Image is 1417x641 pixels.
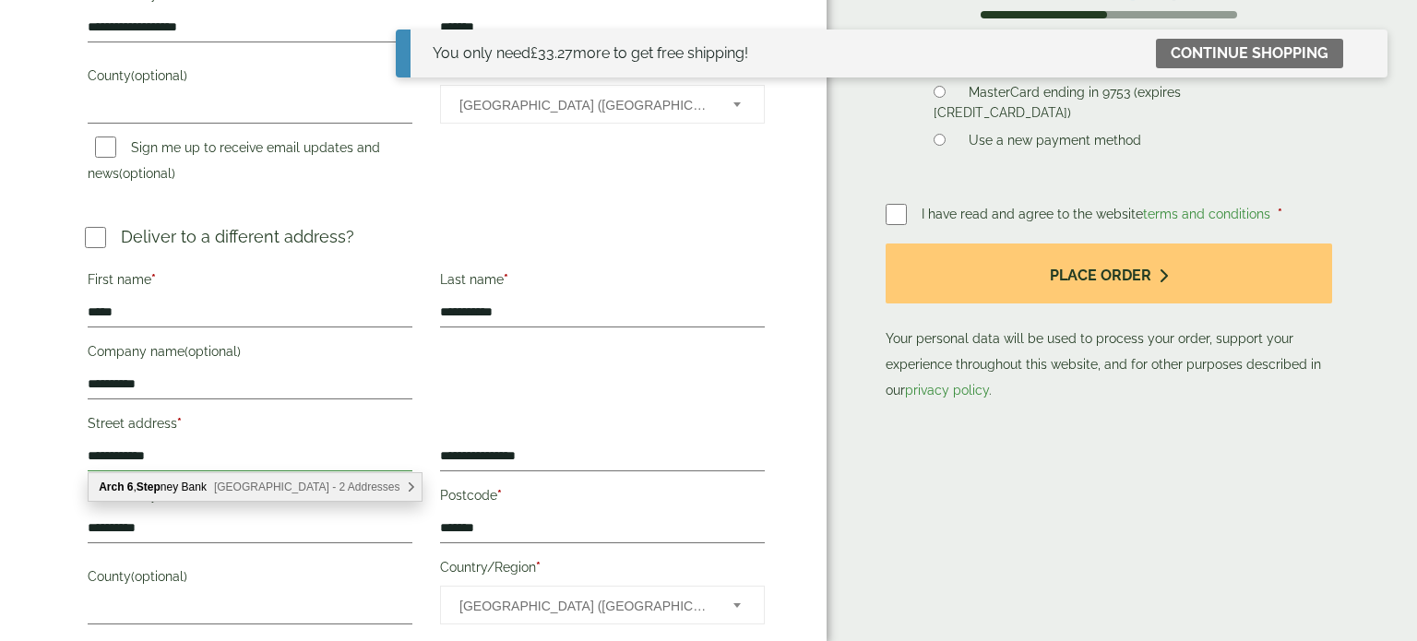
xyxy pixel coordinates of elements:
[151,272,156,287] abbr: required
[886,243,1332,403] p: Your personal data will be used to process your order, support your experience throughout this we...
[88,267,412,298] label: First name
[440,267,765,298] label: Last name
[88,338,412,370] label: Company name
[504,272,508,287] abbr: required
[88,410,412,442] label: Street address
[88,564,412,595] label: County
[89,473,421,501] div: Arch 6, Stepney Bank
[934,85,1181,125] label: MasterCard ending in 9753 (expires [CREDIT_CARD_DATA])
[177,416,182,431] abbr: required
[185,344,241,359] span: (optional)
[119,166,175,181] span: (optional)
[440,586,765,624] span: Country/Region
[131,68,187,83] span: (optional)
[1156,39,1343,68] a: Continue shopping
[88,140,380,186] label: Sign me up to receive email updates and news
[137,481,161,493] b: Step
[922,207,1274,221] span: I have read and agree to the website
[530,44,538,62] span: £
[1143,207,1270,221] a: terms and conditions
[99,481,133,493] b: Arch 6
[214,481,400,493] span: [GEOGRAPHIC_DATA] - 2 Addresses
[497,488,502,503] abbr: required
[158,488,162,503] abbr: required
[88,63,412,94] label: County
[440,85,765,124] span: Country/Region
[1278,207,1282,221] abbr: required
[459,587,708,625] span: United Kingdom (UK)
[433,42,748,65] div: You only need more to get free shipping!
[886,243,1332,303] button: Place order
[459,86,708,125] span: United Kingdom (UK)
[961,133,1149,153] label: Use a new payment method
[536,560,541,575] abbr: required
[440,482,765,514] label: Postcode
[95,137,116,158] input: Sign me up to receive email updates and news(optional)
[440,554,765,586] label: Country/Region
[131,569,187,584] span: (optional)
[530,44,573,62] span: 33.27
[905,383,989,398] a: privacy policy
[121,224,354,249] p: Deliver to a different address?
